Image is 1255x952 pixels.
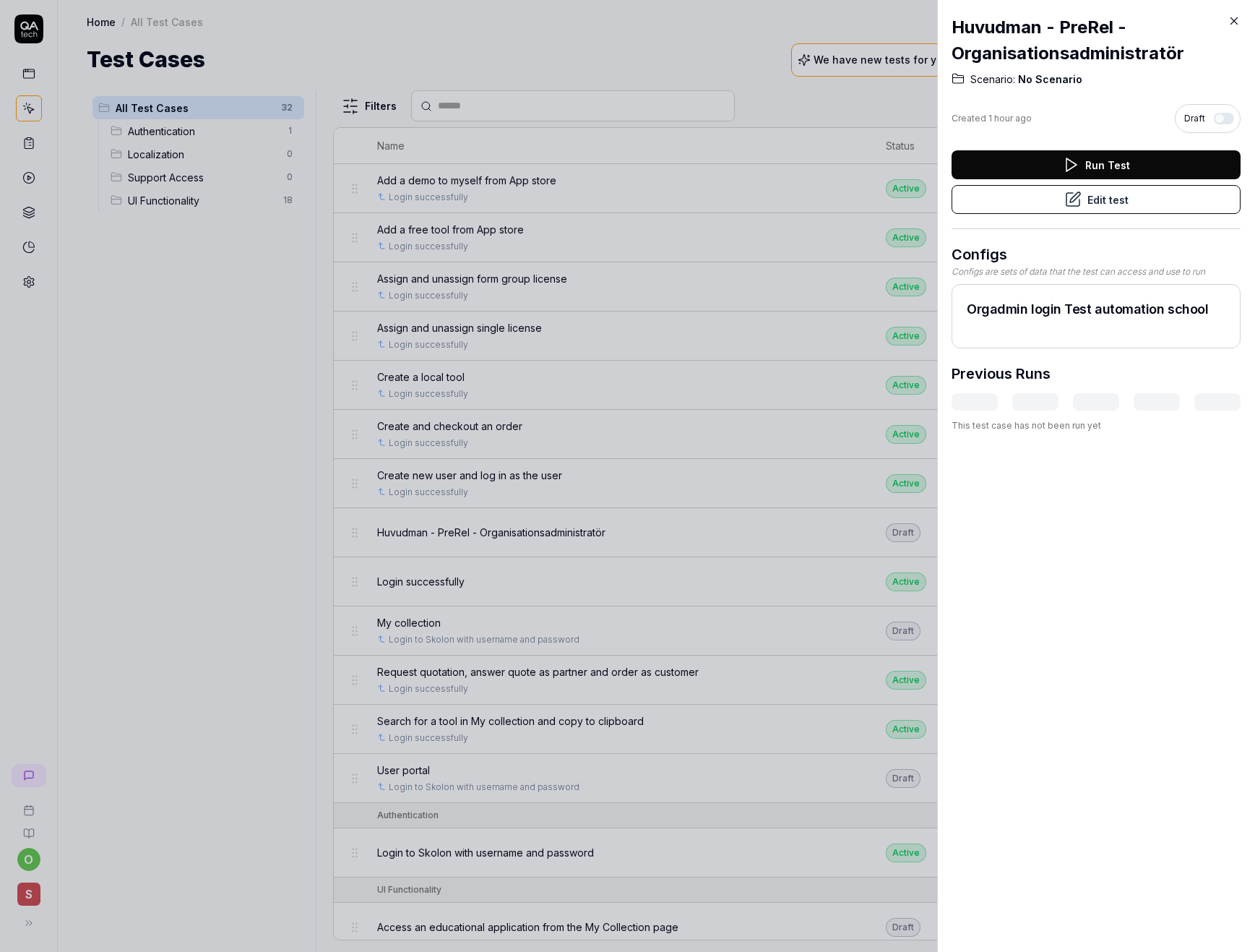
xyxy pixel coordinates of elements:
span: Draft [1184,112,1205,125]
h2: Huvudman - PreRel - Organisationsadministratör [952,14,1241,67]
div: This test case has not been run yet [952,419,1241,432]
h2: Orgadmin login Test automation school [967,299,1225,319]
button: Edit test [952,185,1241,214]
span: Scenario: [970,72,1015,87]
h3: Configs [952,244,1241,265]
span: No Scenario [1015,72,1082,87]
div: Configs are sets of data that the test can access and use to run [952,265,1241,278]
div: Created [952,112,1032,125]
time: 1 hour ago [988,113,1032,124]
h3: Previous Runs [952,363,1051,385]
button: Run Test [952,150,1241,179]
